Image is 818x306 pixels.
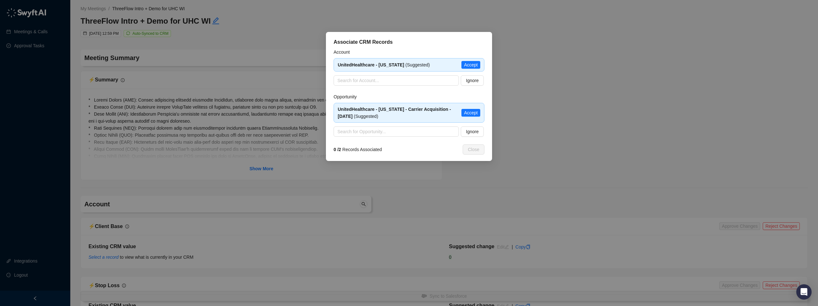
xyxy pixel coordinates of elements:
[466,77,479,84] span: Ignore
[338,107,451,119] strong: UnitedHealthcare - [US_STATE] - Carrier Acquisition - [DATE]
[464,109,478,116] span: Accept
[464,61,478,68] span: Accept
[338,62,430,67] span: (Suggested)
[461,61,480,69] button: Accept
[334,147,341,152] strong: 0 / 2
[466,128,479,135] span: Ignore
[461,75,484,86] button: Ignore
[338,107,451,119] span: (Suggested)
[334,49,354,56] label: Account
[334,146,382,153] span: Records Associated
[334,93,361,100] label: Opportunity
[463,144,484,155] button: Close
[461,109,480,117] button: Accept
[338,62,404,67] strong: UnitedHealthcare - [US_STATE]
[796,284,812,300] div: Open Intercom Messenger
[461,126,484,137] button: Ignore
[334,38,484,46] div: Associate CRM Records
